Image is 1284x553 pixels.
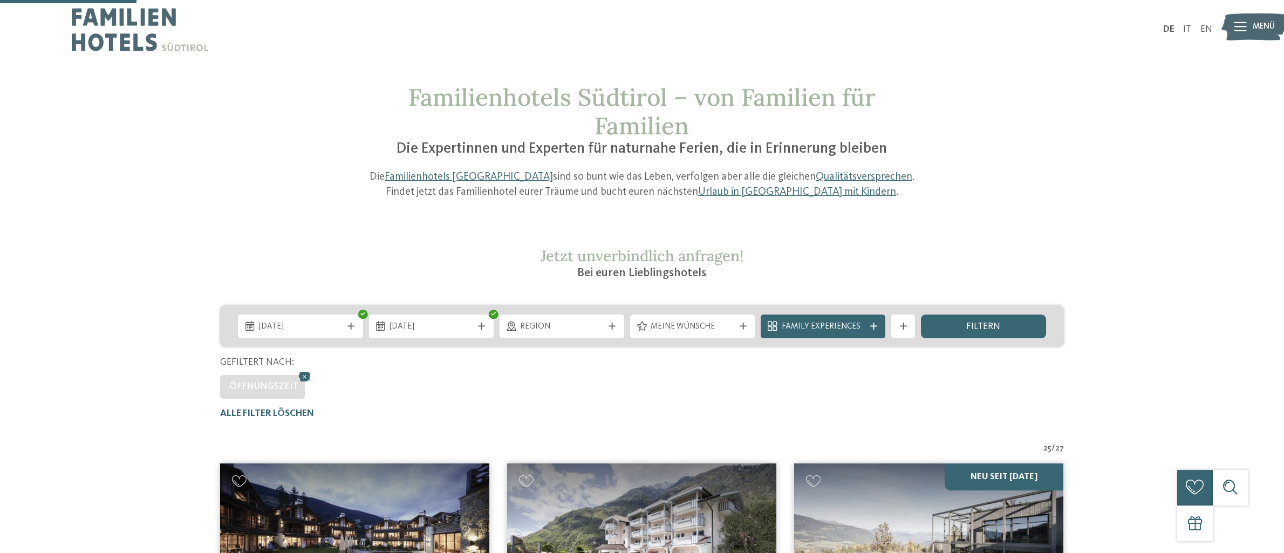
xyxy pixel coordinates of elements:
[1051,443,1055,455] span: /
[1200,25,1212,34] a: EN
[259,321,342,333] span: [DATE]
[1163,25,1174,34] a: DE
[782,321,865,333] span: Family Experiences
[816,172,912,182] a: Qualitätsversprechen
[1253,21,1275,33] span: Menü
[1183,25,1191,34] a: IT
[651,321,734,333] span: Meine Wünsche
[360,170,924,200] p: Die sind so bunt wie das Leben, verfolgen aber alle die gleichen . Findet jetzt das Familienhotel...
[397,141,887,156] span: Die Expertinnen und Experten für naturnahe Ferien, die in Erinnerung bleiben
[408,82,876,141] span: Familienhotels Südtirol – von Familien für Familien
[541,246,743,265] span: Jetzt unverbindlich anfragen!
[229,382,299,391] span: Öffnungszeit
[520,321,603,333] span: Region
[577,267,706,279] span: Bei euren Lieblingshotels
[220,358,294,367] span: Gefiltert nach:
[966,322,1000,332] span: filtern
[1043,443,1051,455] span: 25
[698,187,896,197] a: Urlaub in [GEOGRAPHIC_DATA] mit Kindern
[220,409,314,418] span: Alle Filter löschen
[1055,443,1064,455] span: 27
[390,321,473,333] span: [DATE]
[385,172,553,182] a: Familienhotels [GEOGRAPHIC_DATA]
